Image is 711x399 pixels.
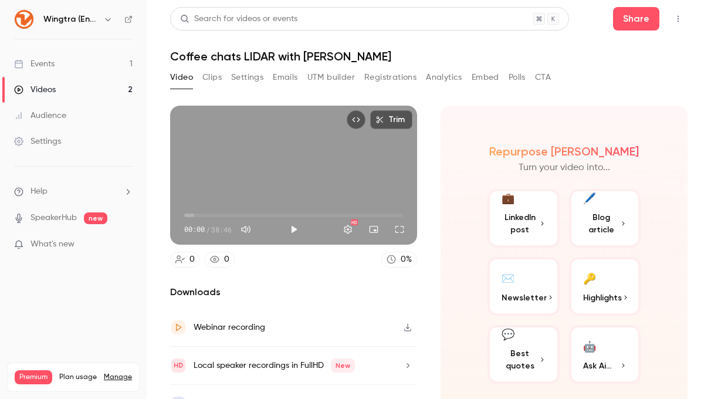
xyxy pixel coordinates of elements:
[583,360,611,372] span: Ask Ai...
[180,13,297,25] div: Search for videos or events
[583,191,596,207] div: 🖊️
[583,292,622,304] span: Highlights
[613,7,659,31] button: Share
[234,218,258,241] button: Mute
[669,9,688,28] button: Top Bar Actions
[206,224,210,235] span: /
[502,292,547,304] span: Newsletter
[15,370,52,384] span: Premium
[487,189,560,248] button: 💼LinkedIn post
[426,68,462,87] button: Analytics
[307,68,355,87] button: UTM builder
[14,136,61,147] div: Settings
[170,285,417,299] h2: Downloads
[15,10,33,29] img: Wingtra (English)
[362,218,385,241] button: Turn on miniplayer
[184,224,232,235] div: 00:00
[388,218,411,241] button: Full screen
[14,110,66,121] div: Audience
[43,13,99,25] h6: Wingtra (English)
[282,218,306,241] button: Play
[364,68,417,87] button: Registrations
[273,68,297,87] button: Emails
[189,253,195,266] div: 0
[31,238,75,251] span: What's new
[31,185,48,198] span: Help
[583,269,596,287] div: 🔑
[370,110,412,129] button: Trim
[205,252,235,268] a: 0
[59,373,97,382] span: Plan usage
[569,189,641,248] button: 🖊️Blog article
[331,359,355,373] span: New
[489,144,639,158] h2: Repurpose [PERSON_NAME]
[104,373,132,382] a: Manage
[170,68,193,87] button: Video
[31,212,77,224] a: SpeakerHub
[487,257,560,316] button: ✉️Newsletter
[502,347,539,372] span: Best quotes
[351,219,358,225] div: HD
[519,161,610,175] p: Turn your video into...
[84,212,107,224] span: new
[170,49,688,63] h1: Coffee chats LIDAR with [PERSON_NAME]
[224,253,229,266] div: 0
[194,320,265,334] div: Webinar recording
[14,185,133,198] li: help-dropdown-opener
[502,191,514,207] div: 💼
[535,68,551,87] button: CTA
[569,325,641,384] button: 🤖Ask Ai...
[487,325,560,384] button: 💬Best quotes
[583,211,620,236] span: Blog article
[502,211,539,236] span: LinkedIn post
[211,224,232,235] span: 38:46
[569,257,641,316] button: 🔑Highlights
[502,269,514,287] div: ✉️
[502,327,514,343] div: 💬
[14,58,55,70] div: Events
[472,68,499,87] button: Embed
[194,359,355,373] div: Local speaker recordings in FullHD
[336,218,360,241] button: Settings
[347,110,365,129] button: Embed video
[14,84,56,96] div: Videos
[583,337,596,355] div: 🤖
[184,224,205,235] span: 00:00
[231,68,263,87] button: Settings
[401,253,412,266] div: 0 %
[170,252,200,268] a: 0
[381,252,417,268] a: 0%
[509,68,526,87] button: Polls
[202,68,222,87] button: Clips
